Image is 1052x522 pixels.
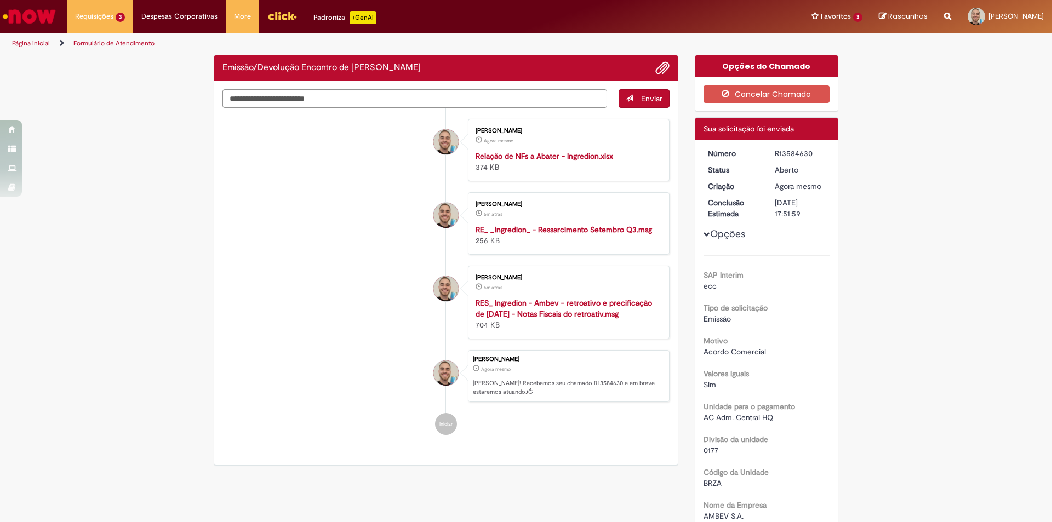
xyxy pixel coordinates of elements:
a: Rascunhos [879,12,928,22]
span: Agora mesmo [775,181,821,191]
span: Sim [704,380,716,389]
p: +GenAi [350,11,376,24]
div: [PERSON_NAME] [473,356,664,363]
div: Aberto [775,164,826,175]
ul: Histórico de tíquete [222,108,670,446]
b: Código da Unidade [704,467,769,477]
b: Divisão da unidade [704,434,768,444]
img: ServiceNow [1,5,58,27]
div: Guilherme Konzen Da Silva [433,360,459,386]
span: Sua solicitação foi enviada [704,124,794,134]
a: Relação de NFs a Abater - Ingredion.xlsx [476,151,613,161]
a: Página inicial [12,39,50,48]
span: 3 [116,13,125,22]
span: Acordo Comercial [704,347,766,357]
div: [PERSON_NAME] [476,201,658,208]
dt: Status [700,164,767,175]
h2: Emissão/Devolução Encontro de Contas Fornecedor Histórico de tíquete [222,63,421,73]
b: Nome da Empresa [704,500,767,510]
span: 5m atrás [484,211,502,217]
span: Favoritos [821,11,851,22]
b: SAP Interim [704,270,744,280]
b: Unidade para o pagamento [704,401,795,411]
time: 01/10/2025 09:51:55 [481,366,511,372]
div: Guilherme Konzen Da Silva [433,276,459,301]
div: R13584630 [775,148,826,159]
dt: Conclusão Estimada [700,197,767,219]
div: [PERSON_NAME] [476,274,658,281]
dt: Criação [700,181,767,192]
span: Requisições [75,11,113,22]
button: Adicionar anexos [655,61,670,75]
div: 256 KB [476,224,658,246]
time: 01/10/2025 09:51:55 [775,181,821,191]
img: click_logo_yellow_360x200.png [267,8,297,24]
span: Enviar [641,94,662,104]
div: Opções do Chamado [695,55,838,77]
b: Motivo [704,336,728,346]
span: BRZA [704,478,722,488]
span: 0177 [704,445,718,455]
a: RE_ _Ingredion_ - Ressarcimento Setembro Q3.msg [476,225,652,234]
time: 01/10/2025 09:51:27 [484,137,513,144]
div: Padroniza [313,11,376,24]
div: 374 KB [476,151,658,173]
button: Enviar [619,89,670,108]
span: ecc [704,281,717,291]
time: 01/10/2025 09:47:16 [484,211,502,217]
div: 01/10/2025 09:51:55 [775,181,826,192]
span: 5m atrás [484,284,502,291]
textarea: Digite sua mensagem aqui... [222,89,607,108]
span: AC Adm. Central HQ [704,412,773,422]
span: Emissão [704,314,731,324]
span: Rascunhos [888,11,928,21]
b: Valores Iguais [704,369,749,378]
span: 3 [853,13,862,22]
span: AMBEV S.A. [704,511,744,521]
b: Tipo de solicitação [704,303,768,313]
span: Despesas Corporativas [141,11,218,22]
span: Agora mesmo [481,366,511,372]
div: [PERSON_NAME] [476,128,658,134]
dt: Número [700,148,767,159]
button: Cancelar Chamado [704,85,830,103]
time: 01/10/2025 09:46:48 [484,284,502,291]
div: Guilherme Konzen Da Silva [433,203,459,228]
span: Agora mesmo [484,137,513,144]
a: Formulário de Atendimento [73,39,155,48]
ul: Trilhas de página [8,33,693,54]
div: Guilherme Konzen Da Silva [433,129,459,154]
span: More [234,11,251,22]
a: RES_ Ingredion - Ambev - retroativo e precificação de [DATE] - Notas Fiscais do retroativ.msg [476,298,652,319]
div: 704 KB [476,297,658,330]
li: Guilherme Konzen Da Silva [222,350,670,403]
p: [PERSON_NAME]! Recebemos seu chamado R13584630 e em breve estaremos atuando. [473,379,664,396]
span: [PERSON_NAME] [988,12,1044,21]
div: [DATE] 17:51:59 [775,197,826,219]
